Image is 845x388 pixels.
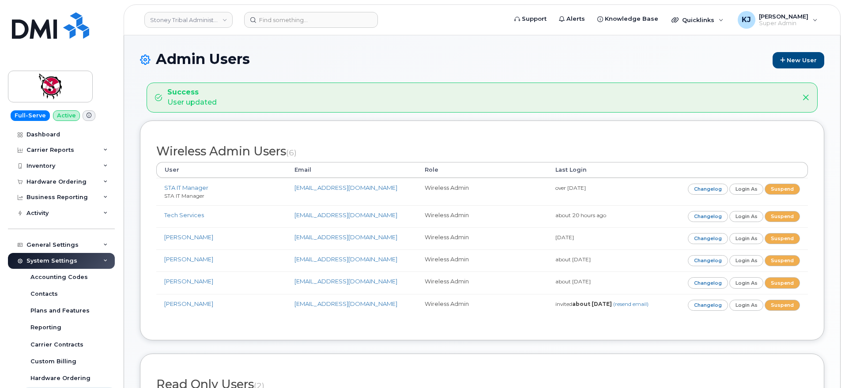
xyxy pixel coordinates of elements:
small: STA IT Manager [164,192,204,199]
h2: Wireless Admin Users [156,145,808,158]
td: Wireless Admin [417,227,547,249]
a: [PERSON_NAME] [164,234,213,241]
h1: Admin Users [140,51,824,68]
a: Login as [729,255,764,266]
a: (resend email) [613,301,649,307]
a: Suspend [765,277,800,288]
a: Suspend [765,233,800,244]
div: User updated [167,87,217,108]
small: about [DATE] [555,256,591,263]
th: Last Login [547,162,678,178]
small: [DATE] [555,234,574,241]
td: Wireless Admin [417,205,547,227]
a: Suspend [765,184,800,195]
th: User [156,162,287,178]
strong: Success [167,87,217,98]
a: Login as [729,184,764,195]
a: Changelog [688,233,728,244]
a: [PERSON_NAME] [164,278,213,285]
a: [EMAIL_ADDRESS][DOMAIN_NAME] [294,234,397,241]
a: Tech Services [164,211,204,218]
a: [EMAIL_ADDRESS][DOMAIN_NAME] [294,184,397,191]
a: Suspend [765,255,800,266]
a: Changelog [688,300,728,311]
a: [EMAIL_ADDRESS][DOMAIN_NAME] [294,300,397,307]
td: Wireless Admin [417,249,547,271]
a: Suspend [765,211,800,222]
td: Wireless Admin [417,294,547,316]
td: Wireless Admin [417,271,547,294]
strong: about [DATE] [572,301,612,307]
a: Changelog [688,255,728,266]
a: [EMAIL_ADDRESS][DOMAIN_NAME] [294,256,397,263]
a: Login as [729,300,764,311]
a: STA IT Manager [164,184,208,191]
a: Login as [729,277,764,288]
a: [EMAIL_ADDRESS][DOMAIN_NAME] [294,211,397,218]
th: Email [287,162,417,178]
td: Wireless Admin [417,178,547,205]
th: Role [417,162,547,178]
a: [PERSON_NAME] [164,256,213,263]
a: Login as [729,211,764,222]
a: [EMAIL_ADDRESS][DOMAIN_NAME] [294,278,397,285]
small: (6) [286,148,297,157]
small: over [DATE] [555,185,586,191]
small: about [DATE] [555,278,591,285]
small: about 20 hours ago [555,212,606,218]
a: [PERSON_NAME] [164,300,213,307]
a: Changelog [688,277,728,288]
small: invited [555,301,649,307]
a: Changelog [688,184,728,195]
a: Suspend [765,300,800,311]
a: New User [773,52,824,68]
a: Login as [729,233,764,244]
a: Changelog [688,211,728,222]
